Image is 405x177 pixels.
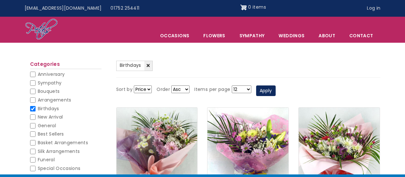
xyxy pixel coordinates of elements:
[38,122,56,129] span: General
[38,156,55,163] span: Funeral
[38,97,71,103] span: Arrangements
[197,29,232,42] a: Flowers
[38,114,63,120] span: New Arrival
[38,148,80,155] span: Silk Arrangements
[38,165,81,172] span: Special Occasions
[240,2,266,13] a: Shopping cart 0 items
[38,105,59,112] span: Birthdays
[256,85,276,96] button: Apply
[106,2,144,14] a: 01752 254411
[248,4,266,10] span: 0 items
[116,61,153,71] a: Birthdays
[312,29,342,42] a: About
[116,86,133,93] label: Sort by
[30,61,101,69] h2: Categories
[194,86,230,93] label: Items per page
[25,18,58,41] img: Home
[120,62,141,68] span: Birthdays
[362,2,385,14] a: Log in
[153,29,196,42] span: Occasions
[272,29,311,42] span: Weddings
[38,80,62,86] span: Sympathy
[240,2,247,13] img: Shopping cart
[38,139,88,146] span: Basket Arrangements
[233,29,271,42] a: Sympathy
[38,88,60,94] span: Bouquets
[38,71,65,77] span: Anniversary
[157,86,170,93] label: Order
[20,2,106,14] a: [EMAIL_ADDRESS][DOMAIN_NAME]
[343,29,380,42] a: Contact
[38,131,64,137] span: Best Sellers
